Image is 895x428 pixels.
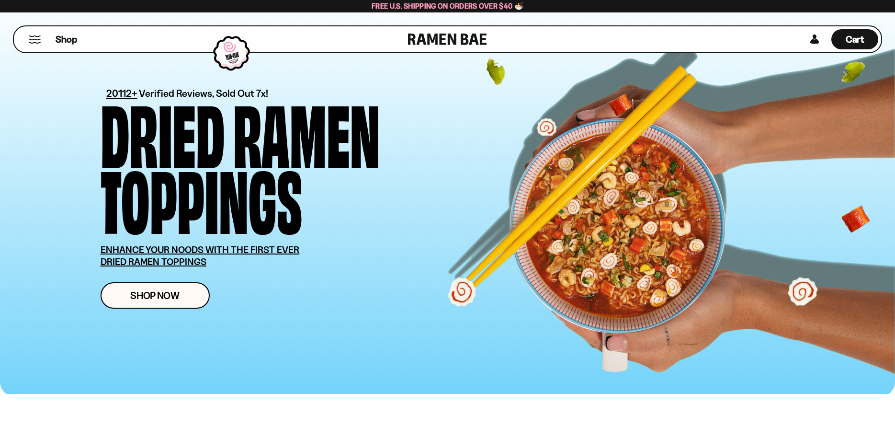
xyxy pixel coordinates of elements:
div: Toppings [101,164,302,230]
button: Mobile Menu Trigger [28,35,41,44]
span: Cart [846,34,864,45]
a: Cart [831,26,878,52]
div: Dried [101,98,225,164]
a: Shop [56,29,77,49]
span: Shop [56,33,77,46]
a: Shop Now [101,282,210,309]
u: ENHANCE YOUR NOODS WITH THE FIRST EVER DRIED RAMEN TOPPINGS [101,244,300,267]
span: Shop Now [130,290,180,301]
div: Ramen [233,98,380,164]
span: Free U.S. Shipping on Orders over $40 🍜 [372,1,523,11]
